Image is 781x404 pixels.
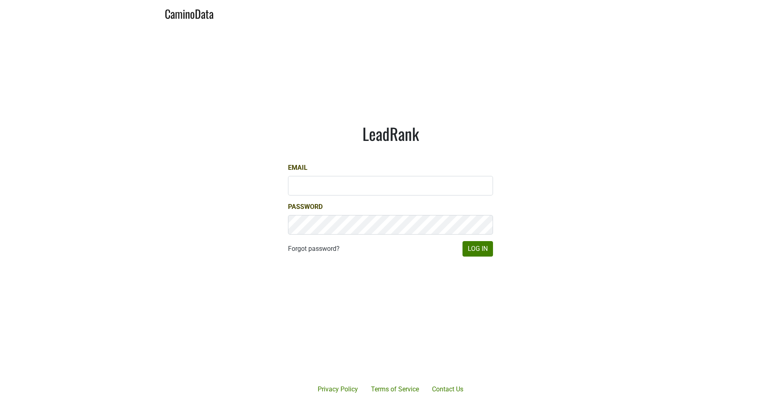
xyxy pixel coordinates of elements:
a: Privacy Policy [311,381,364,397]
a: CaminoData [165,3,214,22]
label: Email [288,163,308,173]
a: Forgot password? [288,244,340,254]
button: Log In [462,241,493,257]
a: Contact Us [425,381,470,397]
a: Terms of Service [364,381,425,397]
label: Password [288,202,323,212]
h1: LeadRank [288,124,493,143]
